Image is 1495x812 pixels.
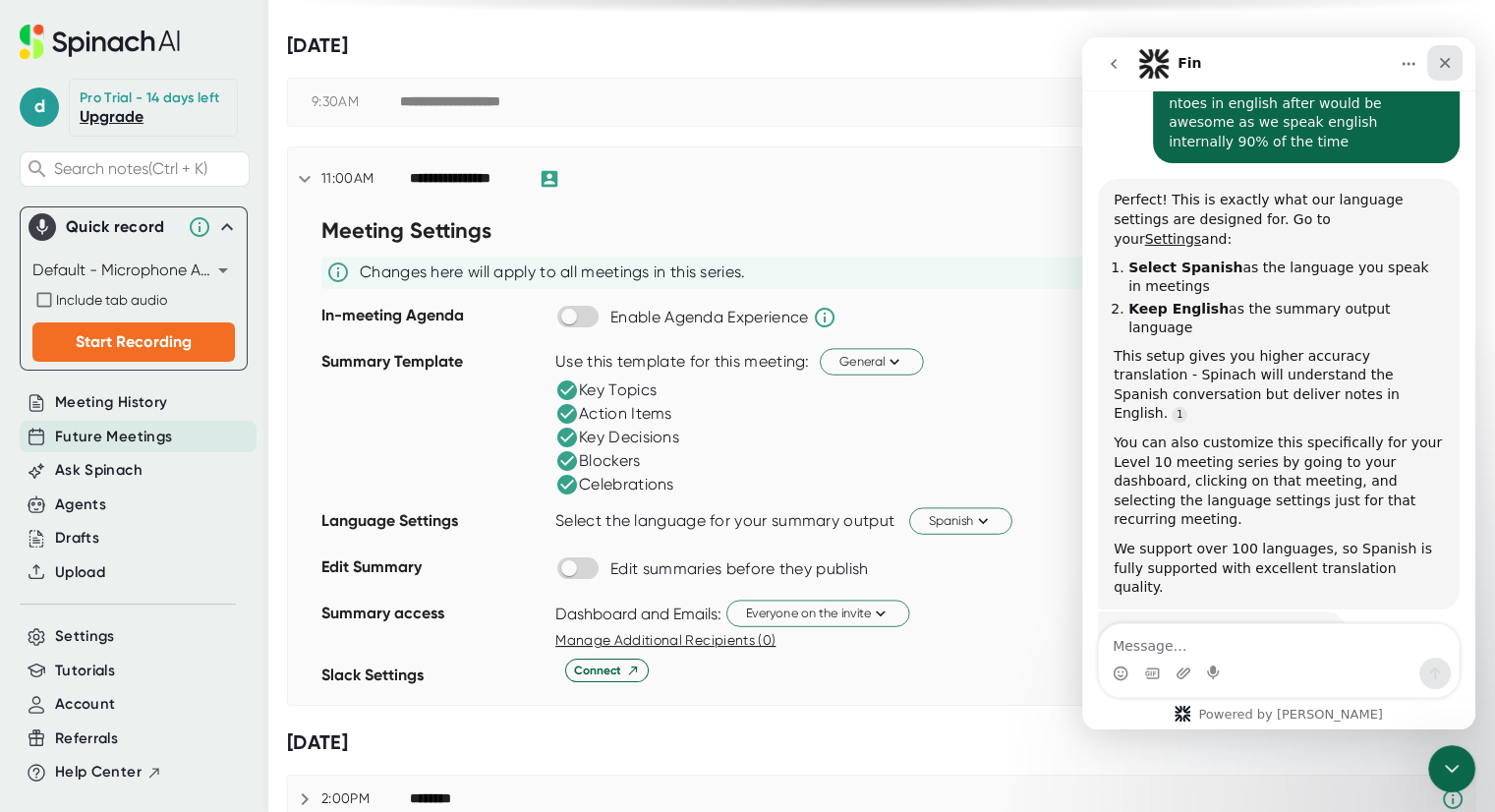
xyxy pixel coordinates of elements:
[1441,787,1465,811] svg: Spinach requires a video conference link.
[93,628,109,644] button: Upload attachment
[321,210,546,257] div: Meeting Settings
[813,306,836,329] svg: Spinach will help run the agenda and keep track of time
[321,597,546,659] div: Summary access
[321,345,546,504] div: Summary Template
[1082,37,1475,729] iframe: Intercom live chat
[287,730,1475,755] div: [DATE]
[46,263,146,279] b: Keep English
[1428,745,1475,792] iframe: Intercom live chat
[555,426,679,449] div: Key Decisions
[55,561,105,584] button: Upload
[56,292,167,308] span: Include tab audio
[746,604,890,622] span: Everyone on the invite
[610,308,808,327] div: Enable Agenda Experience
[820,348,924,375] button: General
[574,662,640,679] span: Connect
[321,551,546,597] div: Edit Summary
[55,426,172,448] button: Future Meetings
[555,473,674,496] div: Celebrations
[555,352,810,372] div: Use this template for this meeting:
[16,142,377,571] div: Perfect! This is exactly what our language settings are designed for. Go to yourSettingsand:Selec...
[89,370,105,385] a: Source reference 9313438:
[80,89,219,107] div: Pro Trial - 14 days left
[565,659,649,682] button: Connect
[54,159,244,178] span: Search notes (Ctrl + K)
[55,493,106,516] button: Agents
[17,587,376,620] textarea: Message…
[555,605,721,623] div: Dashboard and Emails:
[555,378,657,402] div: Key Topics
[29,207,239,247] div: Quick record
[337,620,369,652] button: Send a message…
[321,659,546,705] div: Slack Settings
[321,504,546,551] div: Language Settings
[321,299,546,345] div: In-meeting Agenda
[30,628,46,644] button: Emoji picker
[66,217,178,237] div: Quick record
[20,87,59,127] span: d
[80,107,144,126] a: Upgrade
[31,396,362,493] div: You can also customize this specifically for your Level 10 meeting series by going to your dashbo...
[16,574,263,617] div: Did that answer your question?
[62,628,78,644] button: Gif picker
[16,142,377,573] div: Fin says…
[31,502,362,560] div: We support over 100 languages, so Spanish is fully supported with excellent translation quality.
[55,459,143,482] button: Ask Spinach
[610,559,868,579] div: Edit summaries before they publish
[839,352,904,371] span: General
[555,449,640,473] div: Blockers
[555,402,672,426] div: Action Items
[32,322,235,362] button: Start Recording
[31,310,362,386] div: This setup gives you higher accuracy translation - Spinach will understand the Spanish conversati...
[360,262,746,282] div: Changes here will apply to all meetings in this series.
[46,221,362,258] li: as the language you speak in meetings
[76,332,192,351] span: Start Recording
[55,761,162,783] button: Help Center
[125,628,141,644] button: Start recording
[555,632,776,648] span: Manage Additional Recipients (0)
[55,727,118,750] button: Referrals
[55,761,142,783] span: Help Center
[62,194,118,209] a: Settings
[555,630,776,651] button: Manage Additional Recipients (0)
[55,693,115,716] button: Account
[555,511,894,531] div: Select the language for your summary output
[46,222,160,238] b: Select Spanish
[312,93,400,111] div: 9:30AM
[46,262,362,299] li: as the summary output language
[55,625,115,648] button: Settings
[929,511,993,530] span: Spanish
[16,574,377,633] div: Fin says…
[55,391,167,414] button: Meeting History
[321,170,410,188] div: 11:00AM
[726,600,909,626] button: Everyone on the invite
[287,33,1475,58] div: [DATE]
[55,527,99,550] button: Drafts
[909,507,1012,534] button: Spanish
[32,255,235,286] div: Default - Microphone Array (Intel® Smart Sound Technology for Digital Microphones)
[321,790,410,808] div: 2:00PM
[55,660,115,682] button: Tutorials
[31,153,362,211] div: Perfect! This is exactly what our language settings are designed for. Go to your and:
